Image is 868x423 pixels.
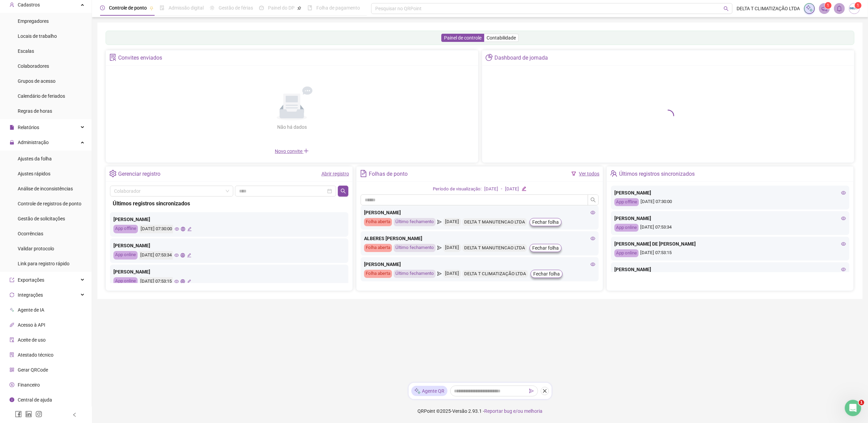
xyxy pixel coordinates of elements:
span: send [437,244,442,252]
span: Empregadores [18,18,49,24]
span: Exportações [18,277,44,283]
div: [DATE] [484,186,498,193]
span: Fechar folha [532,244,559,252]
button: Fechar folha [531,270,563,278]
span: team [610,170,617,177]
span: file-text [360,170,367,177]
span: Regras de horas [18,108,52,114]
span: Financeiro [18,382,40,388]
div: App online [614,249,638,257]
span: file-done [160,5,164,10]
div: Último fechamento [394,244,436,252]
span: Cadastros [18,2,40,7]
span: eye [174,253,179,257]
span: Central de ajuda [18,397,52,403]
span: send [529,389,534,393]
span: pushpin [297,6,301,10]
span: instagram [35,411,42,418]
span: Fechar folha [533,270,560,278]
div: Gerenciar registro [118,168,160,180]
span: eye [841,241,846,246]
span: solution [109,54,116,61]
span: setting [109,170,116,177]
span: solution [10,352,14,357]
div: [PERSON_NAME] [113,216,345,223]
span: eye [174,279,179,284]
div: [DATE] [443,244,461,252]
div: App offline [113,225,138,233]
div: Folha aberta [364,244,392,252]
div: ALBERES [PERSON_NAME] [364,235,596,242]
span: pie-chart [486,54,493,61]
div: [DATE] 07:53:34 [614,224,846,232]
span: Aceite de uso [18,337,46,343]
span: eye [590,236,595,241]
span: 1 [827,3,830,8]
span: eye [841,216,846,221]
img: 1782 [849,3,859,14]
span: file [10,125,14,130]
div: Último fechamento [394,218,436,226]
span: clock-circle [100,5,105,10]
div: - [501,186,502,193]
div: [PERSON_NAME] [614,266,846,273]
span: Painel de controle [444,35,482,41]
span: lock [10,140,14,145]
iframe: Intercom live chat [845,400,861,416]
span: Controle de registros de ponto [18,201,81,206]
span: Grupos de acesso [18,78,56,84]
span: sun [210,5,215,10]
div: Convites enviados [118,52,162,64]
span: info-circle [10,397,14,402]
span: plus [303,148,309,154]
div: Folha aberta [364,270,392,278]
span: eye [590,262,595,267]
span: DELTA T CLIMATIZAÇÃO LTDA [737,5,800,12]
span: Contabilidade [487,35,516,41]
span: edit [522,186,526,191]
span: bell [836,5,842,12]
div: DELTA T MANUTENCAO LTDA [462,218,527,226]
span: search [341,188,346,194]
footer: QRPoint © 2025 - 2.93.1 - [92,399,868,423]
span: Versão [452,408,467,414]
div: [DATE] 07:30:00 [614,198,846,206]
div: [PERSON_NAME] [364,209,596,216]
span: Administração [18,140,49,145]
span: Controle de ponto [109,5,147,11]
div: Último fechamento [394,270,436,278]
span: Locais de trabalho [18,33,57,39]
span: global [181,227,185,231]
div: [PERSON_NAME] [113,268,345,276]
sup: 1 [825,2,832,9]
span: user-add [10,2,14,7]
span: 1 [859,400,864,405]
div: DELTA T CLIMATIZAÇÃO LTDA [462,270,528,278]
span: search [590,197,596,203]
span: book [307,5,312,10]
span: Análise de inconsistências [18,186,73,191]
span: facebook [15,411,22,418]
span: Integrações [18,292,43,298]
button: Fechar folha [530,244,562,252]
div: [DATE] 07:53:15 [139,277,173,286]
span: Ajustes da folha [18,156,52,161]
div: Últimos registros sincronizados [113,199,346,208]
span: Reportar bug e/ou melhoria [484,408,542,414]
div: [PERSON_NAME] [614,189,846,197]
span: linkedin [25,411,32,418]
div: [PERSON_NAME] DE [PERSON_NAME] [614,240,846,248]
span: global [180,279,185,284]
span: edit [187,227,192,231]
span: loading [662,110,674,122]
div: App offline [614,198,639,206]
span: Novo convite [275,148,309,154]
div: Folha aberta [364,218,392,226]
span: Gestão de férias [219,5,253,11]
span: sync [10,293,14,297]
div: Dashboard de jornada [494,52,548,64]
span: notification [821,5,827,12]
span: global [180,253,185,257]
span: Link para registro rápido [18,261,69,266]
div: DELTA T MANUTENCAO LTDA [462,244,527,252]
